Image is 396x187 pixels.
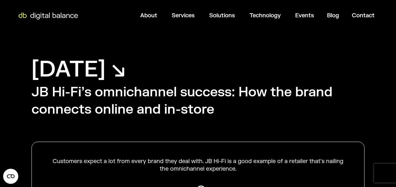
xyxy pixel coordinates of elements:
[16,13,81,20] img: Digital Balance logo
[81,9,380,22] div: Menu Toggle
[81,9,380,22] nav: Menu
[250,12,281,19] a: Technology
[3,169,18,184] button: Open CMP widget
[32,55,126,84] h1: [DATE] ↘︎
[172,12,195,19] a: Services
[295,12,314,19] a: Events
[352,12,375,19] a: Contact
[327,12,339,19] a: Blog
[32,84,364,118] h2: JB Hi-Fi’s omnichannel success: How the brand connects online and in-store
[209,12,235,19] a: Solutions
[140,12,157,19] a: About
[48,158,348,173] div: Customers expect a lot from every brand they deal with. JB Hi-Fi is a good example of a retailer ...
